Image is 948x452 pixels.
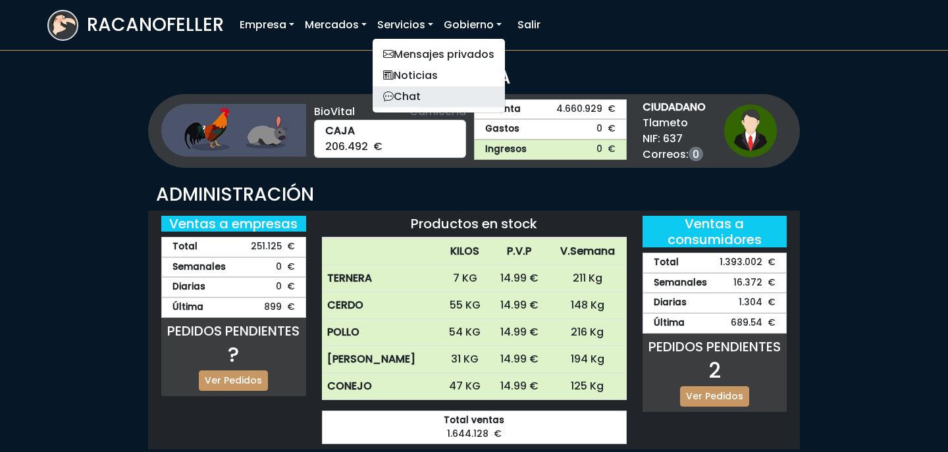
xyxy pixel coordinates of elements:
[333,414,616,428] strong: Total ventas
[654,256,679,270] strong: Total
[548,346,626,373] td: 194 Kg
[548,238,626,265] th: V.Semana
[161,104,306,157] img: ganaderia.png
[440,265,490,292] td: 7 KG
[440,292,490,319] td: 55 KG
[234,12,300,38] a: Empresa
[474,119,627,139] a: Gastos0 €
[314,104,467,120] div: BioVital
[47,66,901,89] h3: OFICINA
[548,265,626,292] td: 211 Kg
[373,44,505,65] a: Mensajes privados
[474,139,627,160] a: Ingresos0 €
[490,292,549,319] td: 14.99 €
[485,143,527,157] strong: Ingresos
[322,265,440,292] th: TERNERA
[548,319,626,346] td: 216 Kg
[724,105,777,157] img: ciudadano1.png
[548,373,626,400] td: 125 Kg
[322,346,440,373] th: [PERSON_NAME]
[325,123,456,139] strong: CAJA
[314,120,467,158] div: 206.492 €
[373,86,505,107] a: Chat
[654,276,707,290] strong: Semanales
[300,12,372,38] a: Mercados
[485,122,519,136] strong: Gastos
[440,346,490,373] td: 31 KG
[156,184,792,206] h3: ADMINISTRACIÓN
[322,292,440,319] th: CERDO
[680,386,749,407] a: Ver Pedidos
[440,238,490,265] th: KILOS
[643,216,787,247] h5: Ventas a consumidores
[643,339,787,355] h5: PEDIDOS PENDIENTES
[474,99,627,120] a: Cuenta4.660.929 €
[643,147,706,163] span: Correos:
[161,323,306,339] h5: PEDIDOS PENDIENTES
[440,319,490,346] td: 54 KG
[440,373,490,400] td: 47 KG
[654,316,685,330] strong: Última
[438,12,507,38] a: Gobierno
[161,237,306,257] div: 251.125 €
[49,11,77,36] img: logoracarojo.png
[161,277,306,297] div: 0 €
[643,313,787,334] div: 689.54 €
[172,280,205,294] strong: Diarias
[199,370,268,391] a: Ver Pedidos
[47,7,224,44] a: RACANOFELLER
[643,253,787,273] div: 1.393.002 €
[643,115,706,131] span: Tlameto
[689,147,703,161] a: 0
[172,240,197,254] strong: Total
[643,131,706,147] span: NIF: 637
[490,238,549,265] th: P.V.P
[490,346,549,373] td: 14.99 €
[372,12,438,38] a: Servicios
[161,257,306,278] div: 0 €
[654,296,687,310] strong: Diarias
[322,216,627,232] h5: Productos en stock
[172,301,203,314] strong: Última
[548,292,626,319] td: 148 Kg
[373,65,505,86] a: Noticias
[161,216,306,232] h5: Ventas a empresas
[322,319,440,346] th: POLLO
[643,99,706,115] strong: CIUDADANO
[643,293,787,313] div: 1.304 €
[322,411,627,444] div: 1.644.128 €
[512,12,546,38] a: Salir
[490,319,549,346] td: 14.99 €
[322,373,440,400] th: CONEJO
[228,339,239,369] span: ?
[643,273,787,293] div: 16.372 €
[490,265,549,292] td: 14.99 €
[708,355,721,385] span: 2
[87,14,224,36] h3: RACANOFELLER
[490,373,549,400] td: 14.99 €
[172,261,226,274] strong: Semanales
[161,297,306,318] div: 899 €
